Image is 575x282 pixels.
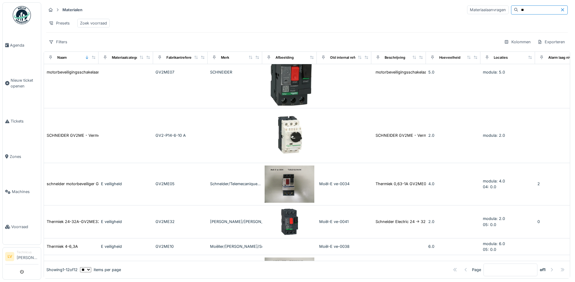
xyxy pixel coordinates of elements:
[17,250,38,263] li: [PERSON_NAME]
[319,244,369,249] div: Moël-E ve-0038
[330,55,366,60] div: Old internal reference
[376,133,479,138] div: SCHNEIDER GV2ME - Vermogensschakelaar - Thermi...
[428,219,478,225] div: 2.0
[3,209,41,244] a: Voorraad
[472,267,481,273] div: Page
[11,77,38,89] span: Nieuw ticket openen
[319,219,369,225] div: Moël-E ve-0041
[483,179,505,183] span: modula: 4.0
[319,181,369,187] div: Moël-E ve-0034
[5,250,38,264] a: LV Technicus[PERSON_NAME]
[483,216,505,221] span: modula: 2.0
[210,69,260,75] div: SCHNEIDER
[265,39,314,105] img: motorbeveiligingsschakelaar GV2-ME - 1,6..2,5 A - 3P 3d - thermomagnetisch GV2ME07
[80,267,121,273] div: items per page
[17,250,38,254] div: Technicus
[483,70,505,74] span: modula: 5.0
[376,219,471,225] div: Schneider Electric 24 → 32 A TeSys Motor Protec...
[210,244,260,249] div: Moëller/[PERSON_NAME]/Schneider/Telemecanique…
[155,69,205,75] div: GV2ME07
[376,69,466,75] div: motorbeveiligingsschakelaar - 1,6..2,5 A - 3P 3...
[11,224,38,230] span: Voorraad
[535,38,568,46] div: Exporteren
[210,219,260,225] div: [PERSON_NAME]/[PERSON_NAME]/Telemecanique…
[428,133,478,138] div: 2.0
[101,244,151,249] div: E veiligheid
[46,19,72,28] div: Presets
[47,133,226,138] div: SCHNEIDER GV2ME - Vermogensschakelaar - Thermisch/Magnetisch - 6-10A - GV2P14 GV2P14
[428,69,478,75] div: 5.0
[10,154,38,159] span: Zones
[483,247,496,252] span: 05: 0.0
[3,28,41,63] a: Agenda
[376,181,472,187] div: Thermiek 0,63-1A GV2ME05 0,63-1A Motorbeveili...
[3,63,41,104] a: Nieuw ticket openen
[494,55,508,60] div: Locaties
[57,55,67,60] div: Naam
[101,219,151,225] div: E veiligheid
[46,38,70,46] div: Filters
[501,38,533,46] div: Kolommen
[3,104,41,139] a: Tickets
[385,55,405,60] div: Beschrijving
[155,181,205,187] div: GV2ME05
[47,181,131,187] div: schneider motorbeveiliger GV2ME05 0,63-1A
[11,118,38,124] span: Tickets
[155,244,205,249] div: GV2ME10
[467,5,509,14] div: Materiaalaanvragen
[265,111,314,160] img: SCHNEIDER GV2ME - Vermogensschakelaar - Thermisch/Magnetisch - 6-10A - GV2P14 GV2P14
[60,7,85,13] strong: Materialen
[265,208,314,236] img: Thermiek 24-32A-GV2ME32-Telemecanique-3 P
[5,252,14,261] li: LV
[101,181,151,187] div: E veiligheid
[3,174,41,209] a: Machines
[166,55,198,60] div: Fabrikantreferentie
[47,69,212,75] div: motorbeveiligingsschakelaar GV2-ME - 1,6..2,5 A - 3P 3d - thermomagnetisch GV2ME07
[428,181,478,187] div: 4.0
[483,222,496,227] span: 05: 0.0
[3,139,41,174] a: Zones
[47,219,137,225] div: Thermiek 24-32A-GV2ME32-Telemecanique-3 P
[155,219,205,225] div: GV2ME32
[276,55,294,60] div: Afbeelding
[540,267,546,273] strong: of 1
[13,6,31,24] img: Badge_color-CXgf-gQk.svg
[428,244,478,249] div: 6.0
[80,20,107,26] div: Zoek voorraad
[12,189,38,195] span: Machines
[47,244,78,249] div: Thermiek 4-6,3A
[439,55,460,60] div: Hoeveelheid
[155,133,205,138] div: GV2-P14-6-10 A
[10,42,38,48] span: Agenda
[210,181,260,187] div: Schneider/Telemecanique…
[46,267,78,273] div: Showing 1 - 12 of 12
[483,133,505,138] span: modula: 2.0
[483,241,505,246] span: modula: 6.0
[483,185,496,189] span: 04: 0.0
[265,166,314,203] img: schneider motorbeveiliger GV2ME05 0,63-1A
[112,55,142,60] div: Materiaalcategorie
[221,55,229,60] div: Merk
